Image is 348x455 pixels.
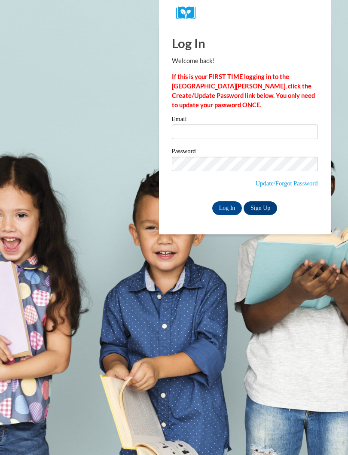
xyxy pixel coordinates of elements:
[172,56,318,66] p: Welcome back!
[176,6,314,20] a: COX Campus
[255,180,317,187] a: Update/Forgot Password
[212,201,242,215] input: Log In
[172,116,318,124] label: Email
[172,34,318,52] h1: Log In
[172,148,318,157] label: Password
[172,73,315,109] strong: If this is your FIRST TIME logging in to the [GEOGRAPHIC_DATA][PERSON_NAME], click the Create/Upd...
[176,6,202,20] img: Logo brand
[244,201,277,215] a: Sign Up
